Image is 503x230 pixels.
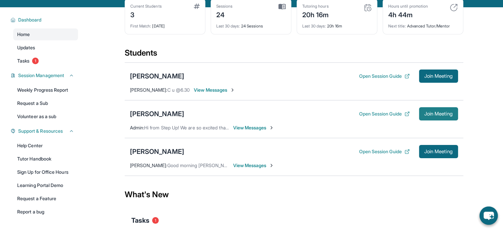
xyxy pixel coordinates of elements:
a: Request a Sub [13,97,78,109]
button: Join Meeting [419,69,458,83]
span: Join Meeting [424,74,453,78]
span: Session Management [18,72,64,79]
button: Dashboard [16,17,74,23]
img: card [364,4,372,12]
div: Hours until promotion [388,4,428,9]
span: Next title : [388,23,406,28]
span: Dashboard [18,17,42,23]
button: Join Meeting [419,145,458,158]
div: Tutoring hours [302,4,329,9]
img: card [450,4,458,12]
a: Home [13,28,78,40]
span: C u @6.30 [167,87,190,93]
span: View Messages [194,87,235,93]
span: View Messages [233,162,274,169]
span: Tasks [17,58,29,64]
div: 24 Sessions [216,20,286,29]
button: Open Session Guide [359,148,409,155]
div: [PERSON_NAME] [130,71,184,81]
span: 1 [32,58,39,64]
a: Sign Up for Office Hours [13,166,78,178]
div: What's New [125,180,463,209]
span: 1 [152,217,159,224]
button: Open Session Guide [359,73,409,79]
a: Volunteer as a sub [13,111,78,122]
span: Last 30 days : [216,23,240,28]
a: Weekly Progress Report [13,84,78,96]
a: Tutor Handbook [13,153,78,165]
div: Students [125,48,463,62]
img: card [278,4,286,10]
span: Tasks [131,216,149,225]
div: 24 [216,9,233,20]
button: Support & Resources [16,128,74,134]
div: 20h 16m [302,20,372,29]
span: Join Meeting [424,112,453,116]
a: Help Center [13,140,78,152]
div: Advanced Tutor/Mentor [388,20,458,29]
span: Support & Resources [18,128,63,134]
div: [DATE] [130,20,200,29]
button: Session Management [16,72,74,79]
div: [PERSON_NAME] [130,147,184,156]
a: Learning Portal Demo [13,179,78,191]
div: Sessions [216,4,233,9]
button: Open Session Guide [359,111,409,117]
div: [PERSON_NAME] [130,109,184,118]
span: Join Meeting [424,150,453,154]
img: Chevron-Right [269,163,274,168]
a: Report a bug [13,206,78,218]
span: Home [17,31,30,38]
span: Good morning [PERSON_NAME], I have emailed you worksheet for [DATE] Thank you!! [167,162,348,168]
span: Last 30 days : [302,23,326,28]
span: First Match : [130,23,151,28]
button: Join Meeting [419,107,458,120]
span: [PERSON_NAME] : [130,162,167,168]
div: Current Students [130,4,162,9]
div: 20h 16m [302,9,329,20]
img: card [194,4,200,9]
span: [PERSON_NAME] : [130,87,167,93]
span: Updates [17,44,35,51]
span: View Messages [233,124,274,131]
a: Tasks1 [13,55,78,67]
a: Updates [13,42,78,54]
a: Request a Feature [13,193,78,205]
div: 4h 44m [388,9,428,20]
img: Chevron-Right [230,87,235,93]
img: Chevron-Right [269,125,274,130]
div: 3 [130,9,162,20]
button: chat-button [480,207,498,225]
span: Admin : [130,125,144,130]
